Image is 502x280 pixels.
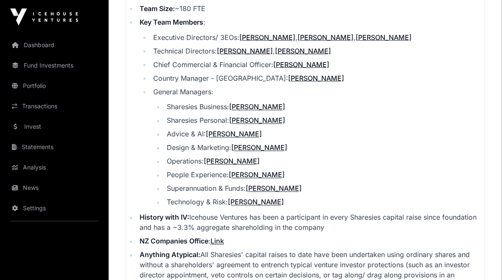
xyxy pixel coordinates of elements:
[164,170,485,180] li: People Experience:
[137,212,485,233] li: Icehouse Ventures has been a participant in every Sharesies capital raise since foundation and ha...
[151,32,485,42] li: Executive Directors/ 3EOs: , ,
[239,33,295,42] a: [PERSON_NAME]
[7,158,102,177] a: Analysis
[229,116,285,125] a: [PERSON_NAME]
[151,87,485,207] li: General Managers:
[151,73,485,83] li: Country Manager - [GEOGRAPHIC_DATA]:
[246,184,302,193] a: [PERSON_NAME]
[140,251,200,259] strong: Anything Atypical:
[140,237,208,246] strong: NZ Companies Office
[7,178,102,197] a: News
[7,36,102,54] a: Dashboard
[7,117,102,136] a: Invest
[210,237,224,246] a: Link
[7,76,102,95] a: Portfolio
[151,59,485,70] li: Chief Commercial & Financial Officer:
[164,129,485,139] li: Advice & AI:
[460,239,502,280] iframe: Chat Widget
[164,116,485,126] li: Sharesies Personal:
[137,236,485,246] li: :
[273,60,329,69] a: [PERSON_NAME]
[297,33,353,42] a: [PERSON_NAME]
[7,199,102,218] a: Settings
[7,138,102,156] a: Statements
[140,4,175,13] strong: Team Size:
[206,130,262,139] a: [PERSON_NAME]
[164,143,485,153] li: Design & Marketing:
[204,157,260,166] a: [PERSON_NAME]
[229,103,285,111] a: [PERSON_NAME]
[164,102,485,112] li: Sharesies Business:
[7,56,102,75] a: Fund Investments
[164,156,485,167] li: Operations:
[288,74,344,82] a: [PERSON_NAME]
[164,197,485,207] li: Technology & Risk:
[229,171,285,179] a: [PERSON_NAME]
[7,97,102,116] a: Transactions
[164,184,485,194] li: Superannuation & Funds:
[137,3,485,14] li: ~180 FTE
[356,33,412,42] a: [PERSON_NAME]
[10,8,78,25] img: Icehouse Ventures Logo
[137,17,485,207] li: :
[228,198,284,206] a: [PERSON_NAME]
[140,213,189,222] strong: History with IV:
[231,144,287,152] a: [PERSON_NAME]
[151,46,485,56] li: Technical Directors: ,
[275,47,331,55] a: [PERSON_NAME]
[217,47,273,55] a: [PERSON_NAME]
[140,18,203,26] strong: Key Team Members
